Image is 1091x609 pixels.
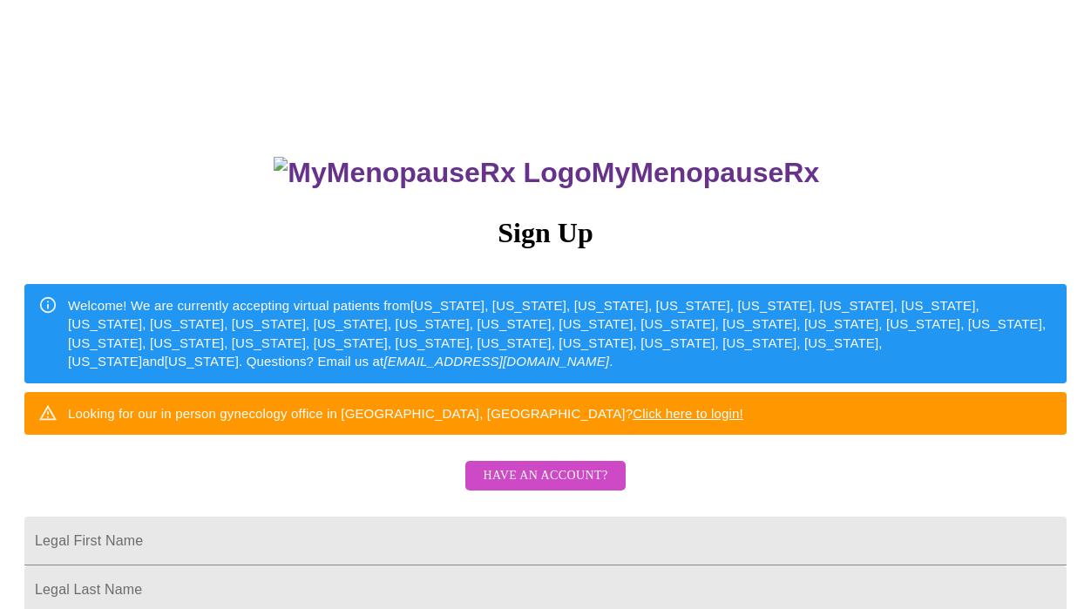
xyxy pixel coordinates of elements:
[27,157,1067,189] h3: MyMenopauseRx
[483,465,607,487] span: Have an account?
[461,480,629,495] a: Have an account?
[465,461,625,491] button: Have an account?
[68,289,1053,378] div: Welcome! We are currently accepting virtual patients from [US_STATE], [US_STATE], [US_STATE], [US...
[383,354,609,369] em: [EMAIL_ADDRESS][DOMAIN_NAME]
[68,397,743,430] div: Looking for our in person gynecology office in [GEOGRAPHIC_DATA], [GEOGRAPHIC_DATA]?
[633,406,743,421] a: Click here to login!
[24,217,1067,249] h3: Sign Up
[274,157,591,189] img: MyMenopauseRx Logo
